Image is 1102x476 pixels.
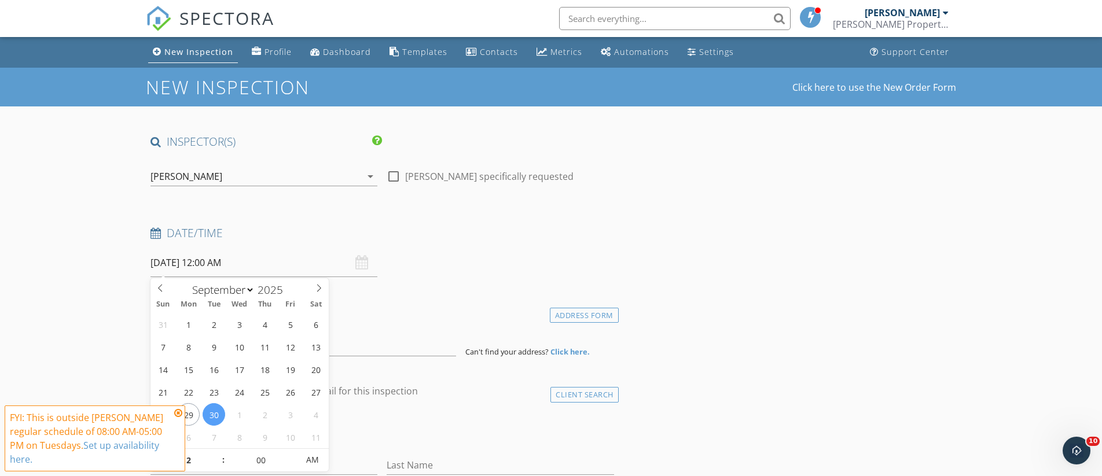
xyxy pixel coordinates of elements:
[279,381,302,403] span: September 26, 2025
[405,171,574,182] label: [PERSON_NAME] specifically requested
[176,301,201,308] span: Mon
[363,169,377,183] i: arrow_drop_down
[148,42,238,63] a: New Inspection
[461,42,523,63] a: Contacts
[150,301,176,308] span: Sun
[150,249,377,277] input: Select date
[150,305,614,320] h4: Location
[254,403,276,426] span: October 2, 2025
[146,6,171,31] img: The Best Home Inspection Software - Spectora
[150,134,382,149] h4: INSPECTOR(S)
[228,381,251,403] span: September 24, 2025
[304,313,327,335] span: September 6, 2025
[177,358,200,381] span: September 15, 2025
[279,426,302,448] span: October 10, 2025
[252,301,278,308] span: Thu
[222,448,225,471] span: :
[296,448,328,471] span: Click to toggle
[683,42,739,63] a: Settings
[177,381,200,403] span: September 22, 2025
[152,335,174,358] span: September 7, 2025
[254,381,276,403] span: September 25, 2025
[177,426,200,448] span: October 6, 2025
[279,403,302,426] span: October 3, 2025
[1086,437,1100,446] span: 10
[177,335,200,358] span: September 8, 2025
[304,358,327,381] span: September 20, 2025
[146,16,274,40] a: SPECTORA
[228,313,251,335] span: September 3, 2025
[278,301,303,308] span: Fri
[247,42,296,63] a: Company Profile
[228,426,251,448] span: October 8, 2025
[203,358,225,381] span: September 16, 2025
[304,426,327,448] span: October 11, 2025
[480,46,518,57] div: Contacts
[228,335,251,358] span: September 10, 2025
[10,411,171,466] div: FYI: This is outside [PERSON_NAME] regular schedule of 08:00 AM-05:00 PM on Tuesdays.
[254,358,276,381] span: September 18, 2025
[465,346,549,357] span: Can't find your address?
[152,313,174,335] span: August 31, 2025
[881,46,949,57] div: Support Center
[304,335,327,358] span: September 13, 2025
[152,358,174,381] span: September 14, 2025
[164,46,233,57] div: New Inspection
[150,171,222,182] div: [PERSON_NAME]
[304,381,327,403] span: September 27, 2025
[254,313,276,335] span: September 4, 2025
[550,387,619,403] div: Client Search
[179,6,274,30] span: SPECTORA
[203,381,225,403] span: September 23, 2025
[177,313,200,335] span: September 1, 2025
[532,42,587,63] a: Metrics
[304,403,327,426] span: October 4, 2025
[596,42,674,63] a: Automations (Basic)
[152,381,174,403] span: September 21, 2025
[254,335,276,358] span: September 11, 2025
[865,42,954,63] a: Support Center
[792,83,956,92] a: Click here to use the New Order Form
[385,42,452,63] a: Templates
[279,313,302,335] span: September 5, 2025
[201,301,227,308] span: Tue
[228,358,251,381] span: September 17, 2025
[240,385,418,397] label: Enable Client CC email for this inspection
[306,42,376,63] a: Dashboard
[559,7,791,30] input: Search everything...
[10,439,159,466] a: Set up availability here.
[550,346,590,357] strong: Click here.
[614,46,669,57] div: Automations
[150,226,614,241] h4: Date/Time
[203,426,225,448] span: October 7, 2025
[254,426,276,448] span: October 9, 2025
[265,46,292,57] div: Profile
[152,403,174,426] span: September 28, 2025
[1063,437,1090,464] iframe: Intercom live chat
[323,46,371,57] div: Dashboard
[279,335,302,358] span: September 12, 2025
[227,301,252,308] span: Wed
[833,19,949,30] div: Robertson Property Inspections
[177,403,200,426] span: September 29, 2025
[255,282,293,297] input: Year
[550,46,582,57] div: Metrics
[402,46,447,57] div: Templates
[865,7,940,19] div: [PERSON_NAME]
[550,308,619,323] div: Address Form
[203,403,225,426] span: September 30, 2025
[203,335,225,358] span: September 9, 2025
[699,46,734,57] div: Settings
[228,403,251,426] span: October 1, 2025
[203,313,225,335] span: September 2, 2025
[279,358,302,381] span: September 19, 2025
[146,77,402,97] h1: New Inspection
[303,301,329,308] span: Sat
